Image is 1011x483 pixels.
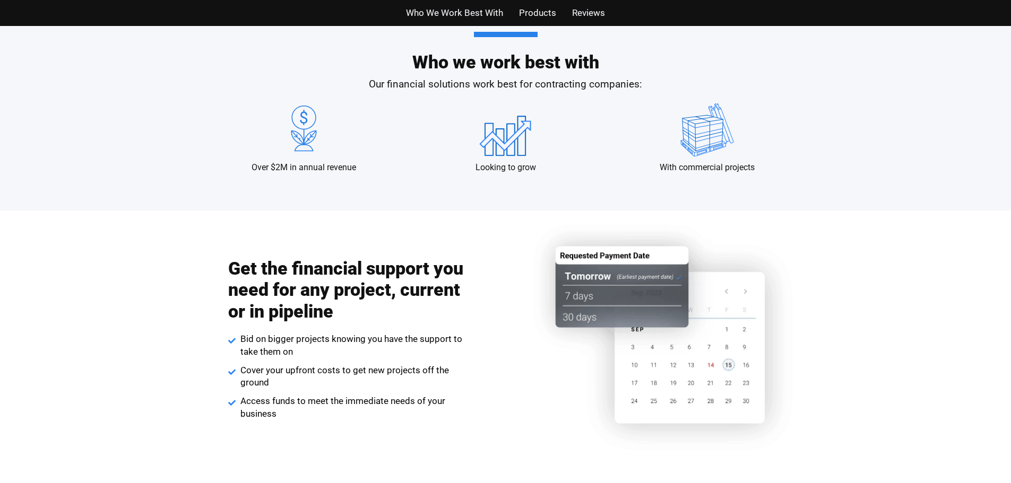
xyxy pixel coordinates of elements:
[238,333,468,358] span: Bid on bigger projects knowing you have the support to take them on
[252,162,356,173] p: Over $2M in annual revenue
[406,5,503,21] a: Who We Work Best With
[476,162,536,173] p: Looking to grow
[203,32,808,71] h2: Who we work best with
[238,364,468,390] span: Cover your upfront costs to get new projects off the ground
[228,258,467,322] h2: Get the financial support you need for any project, current or in pipeline
[660,162,755,173] p: With commercial projects
[519,5,556,21] a: Products
[203,77,808,92] p: Our financial solutions work best for contracting companies:
[572,5,605,21] a: Reviews
[238,395,468,420] span: Access funds to meet the immediate needs of your business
